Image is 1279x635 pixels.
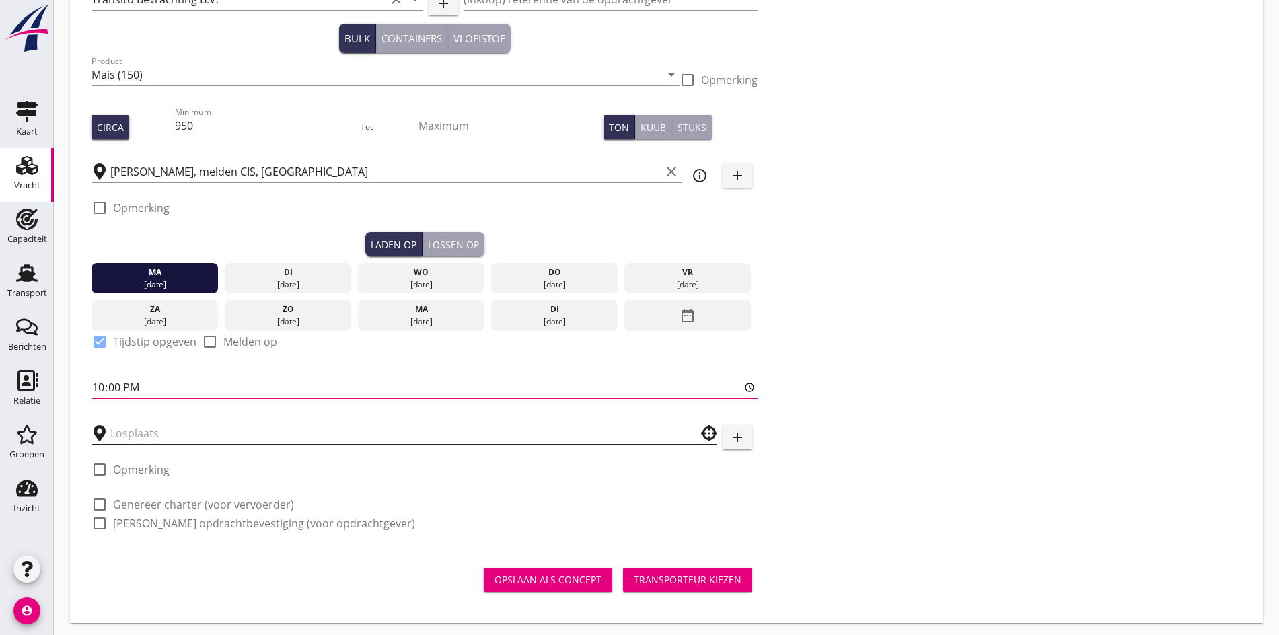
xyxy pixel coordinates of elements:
div: do [495,266,615,278]
div: Capaciteit [7,235,47,244]
label: Melden op [223,335,277,348]
div: Vloeistof [453,31,505,46]
label: Opmerking [701,73,758,87]
div: [DATE] [361,315,482,328]
div: zo [228,303,349,315]
div: [DATE] [495,315,615,328]
button: Stuks [672,115,712,139]
div: Tot [361,121,418,133]
input: Product [92,64,661,85]
div: di [495,303,615,315]
div: [DATE] [628,278,748,291]
i: arrow_drop_down [663,67,680,83]
button: Laden op [365,232,423,256]
div: Vracht [14,181,40,190]
div: [DATE] [95,278,215,291]
div: Transporteur kiezen [634,572,741,587]
div: [DATE] [228,315,349,328]
div: ma [361,303,482,315]
label: Tijdstip opgeven [113,335,196,348]
i: add [729,167,745,184]
div: Lossen op [428,237,479,252]
img: logo-small.a267ee39.svg [3,3,51,53]
div: Groepen [9,450,44,459]
div: Opslaan als concept [495,572,601,587]
button: Kuub [635,115,672,139]
div: [DATE] [228,278,349,291]
button: Ton [604,115,635,139]
input: Losplaats [110,422,680,444]
div: Kuub [641,120,666,135]
label: Opmerking [113,463,170,476]
div: Containers [381,31,442,46]
div: Circa [97,120,124,135]
i: date_range [680,303,696,328]
label: Genereer charter (voor vervoerder) [113,498,294,511]
div: Berichten [8,342,46,351]
div: Relatie [13,396,40,405]
button: Lossen op [423,232,484,256]
div: di [228,266,349,278]
i: add [729,429,745,445]
button: Circa [92,115,129,139]
button: Vloeistof [448,24,511,53]
input: Maximum [418,115,604,137]
div: wo [361,266,482,278]
div: Inzicht [13,504,40,513]
button: Opslaan als concept [484,568,612,592]
div: vr [628,266,748,278]
button: Transporteur kiezen [623,568,752,592]
div: Ton [609,120,629,135]
div: Transport [7,289,47,297]
div: [DATE] [495,278,615,291]
input: Laadplaats [110,161,661,182]
div: za [95,303,215,315]
div: [DATE] [95,315,215,328]
i: clear [663,163,680,180]
label: [PERSON_NAME] opdrachtbevestiging (voor opdrachtgever) [113,517,415,530]
div: Kaart [16,127,38,136]
i: info_outline [692,167,708,184]
div: Bulk [344,31,370,46]
div: Stuks [678,120,706,135]
div: Laden op [371,237,416,252]
button: Bulk [339,24,376,53]
label: Opmerking [113,201,170,215]
div: ma [95,266,215,278]
input: Minimum [175,115,361,137]
div: [DATE] [361,278,482,291]
i: account_circle [13,597,40,624]
button: Containers [376,24,448,53]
